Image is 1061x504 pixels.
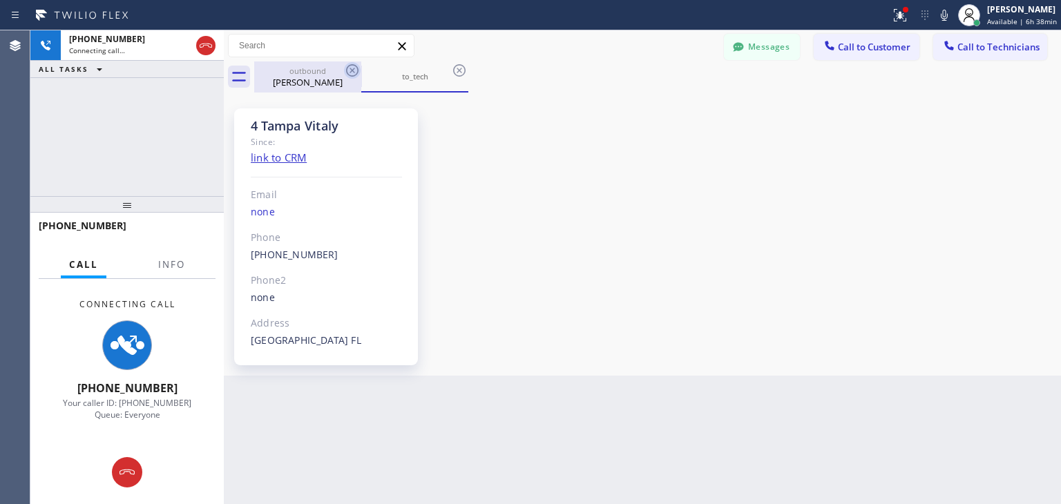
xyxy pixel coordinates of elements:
[112,457,142,487] button: Hang up
[251,316,402,331] div: Address
[957,41,1040,53] span: Call to Technicians
[251,290,402,306] div: none
[61,251,106,278] button: Call
[150,251,193,278] button: Info
[251,273,402,289] div: Phone2
[256,76,360,88] div: [PERSON_NAME]
[935,6,954,25] button: Mute
[251,204,402,220] div: none
[251,248,338,261] a: [PHONE_NUMBER]
[251,230,402,246] div: Phone
[158,258,185,271] span: Info
[69,46,125,55] span: Connecting call…
[251,118,402,134] div: 4 Tampa Vitaly
[251,187,402,203] div: Email
[251,333,402,349] div: [GEOGRAPHIC_DATA] FL
[251,151,307,164] a: link to CRM
[838,41,910,53] span: Call to Customer
[256,61,360,93] div: Jay Pierrepont
[77,380,178,396] span: [PHONE_NUMBER]
[814,34,919,60] button: Call to Customer
[63,397,191,420] span: Your caller ID: [PHONE_NUMBER] Queue: Everyone
[933,34,1047,60] button: Call to Technicians
[229,35,414,57] input: Search
[79,298,175,310] span: Connecting Call
[363,71,467,81] div: to_tech
[39,219,126,232] span: [PHONE_NUMBER]
[987,3,1057,15] div: [PERSON_NAME]
[987,17,1057,26] span: Available | 6h 38min
[30,61,116,77] button: ALL TASKS
[69,258,98,271] span: Call
[256,66,360,76] div: outbound
[724,34,800,60] button: Messages
[196,36,216,55] button: Hang up
[251,134,402,150] div: Since:
[39,64,88,74] span: ALL TASKS
[69,33,145,45] span: [PHONE_NUMBER]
